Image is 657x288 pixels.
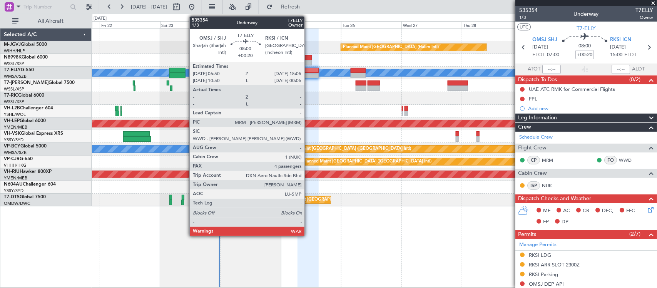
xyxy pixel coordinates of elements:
[4,137,23,143] a: YSSY/SYD
[4,144,20,149] span: VP-BCY
[4,157,33,161] a: VP-CJRG-650
[610,44,626,51] span: [DATE]
[542,182,559,189] a: NUK
[401,21,462,28] div: Wed 27
[518,75,557,84] span: Dispatch To-Dos
[532,44,548,51] span: [DATE]
[629,75,640,84] span: (0/2)
[4,80,48,85] span: T7-[PERSON_NAME]
[610,51,622,59] span: 15:00
[4,119,46,123] a: VH-LEPGlobal 6000
[4,150,27,156] a: WMSA/SZB
[94,15,107,22] div: [DATE]
[529,271,558,278] div: RKSI Parking
[518,123,531,132] span: Crew
[4,124,27,130] a: YMEN/MEB
[583,207,589,215] span: CR
[4,119,20,123] span: VH-LEP
[518,144,547,152] span: Flight Crew
[562,218,568,226] span: DP
[4,201,30,206] a: OMDW/DWC
[272,194,368,206] div: Unplanned Maint [GEOGRAPHIC_DATA] (Seletar)
[574,10,599,18] div: Underway
[635,14,653,21] span: Owner
[4,188,23,194] a: YSSY/SYD
[518,169,547,178] span: Cabin Crew
[4,68,34,72] a: T7-ELLYG-550
[4,42,47,47] a: M-JGVJGlobal 5000
[221,21,281,28] div: Sun 24
[160,21,221,28] div: Sat 23
[4,106,20,111] span: VH-L2B
[543,207,550,215] span: MF
[4,74,27,79] a: WMSA/SZB
[4,169,20,174] span: VH-RIU
[4,131,63,136] a: VH-VSKGlobal Express XRS
[263,1,309,13] button: Refresh
[532,36,557,44] span: OMSJ SHJ
[529,86,615,92] div: UAE ATC RMK for Commercial Flights
[604,156,617,164] div: FO
[528,65,540,73] span: ATOT
[4,195,20,199] span: T7-GTS
[529,252,551,258] div: RKSI LDG
[303,156,431,167] div: Planned Maint [GEOGRAPHIC_DATA] ([GEOGRAPHIC_DATA] Intl)
[4,68,21,72] span: T7-ELLY
[4,182,23,187] span: N604AU
[4,106,53,111] a: VH-L2BChallenger 604
[519,14,538,21] span: 1/3
[529,261,580,268] div: RKSI ARR SLOT 2300Z
[20,18,81,24] span: All Aircraft
[4,169,52,174] a: VH-RIUHawker 800XP
[4,112,26,117] a: YSHL/WOL
[4,93,44,98] a: T7-RICGlobal 6000
[4,93,18,98] span: T7-RIC
[4,162,27,168] a: VHHH/HKG
[635,6,653,14] span: T7ELLY
[518,230,536,239] span: Permits
[4,182,56,187] a: N604AUChallenger 604
[543,218,549,226] span: FP
[602,207,614,215] span: DFC,
[23,1,68,13] input: Trip Number
[542,65,561,74] input: --:--
[527,156,540,164] div: CP
[547,51,559,59] span: 07:00
[519,134,553,141] a: Schedule Crew
[4,157,20,161] span: VP-CJR
[518,194,591,203] span: Dispatch Checks and Weather
[4,42,21,47] span: M-JGVJ
[527,181,540,190] div: ISP
[4,86,24,92] a: WSSL/XSP
[4,99,24,105] a: WSSL/XSP
[529,281,564,287] div: OMSJ DEP API
[462,21,522,28] div: Thu 28
[131,3,167,10] span: [DATE] - [DATE]
[4,48,25,54] a: WIHH/HLP
[519,241,557,249] a: Manage Permits
[626,207,635,215] span: FFC
[4,55,22,60] span: N8998K
[8,15,84,27] button: All Aircraft
[532,51,545,59] span: ETOT
[4,131,21,136] span: VH-VSK
[578,42,591,50] span: 08:00
[341,21,401,28] div: Tue 26
[343,42,439,53] div: Planned Maint [GEOGRAPHIC_DATA] (Halim Intl)
[563,207,570,215] span: AC
[281,21,341,28] div: Mon 25
[632,65,645,73] span: ALDT
[4,80,75,85] a: T7-[PERSON_NAME]Global 7500
[529,95,537,102] div: FPL
[100,21,160,28] div: Fri 22
[274,4,307,10] span: Refresh
[528,105,653,112] div: Add new
[4,61,24,67] a: WSSL/XSP
[283,143,411,155] div: Planned Maint [GEOGRAPHIC_DATA] ([GEOGRAPHIC_DATA] Intl)
[619,157,636,164] a: WWD
[629,230,640,238] span: (2/7)
[517,23,531,30] button: UTC
[610,36,631,44] span: RKSI ICN
[4,144,47,149] a: VP-BCYGlobal 5000
[624,51,637,59] span: ELDT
